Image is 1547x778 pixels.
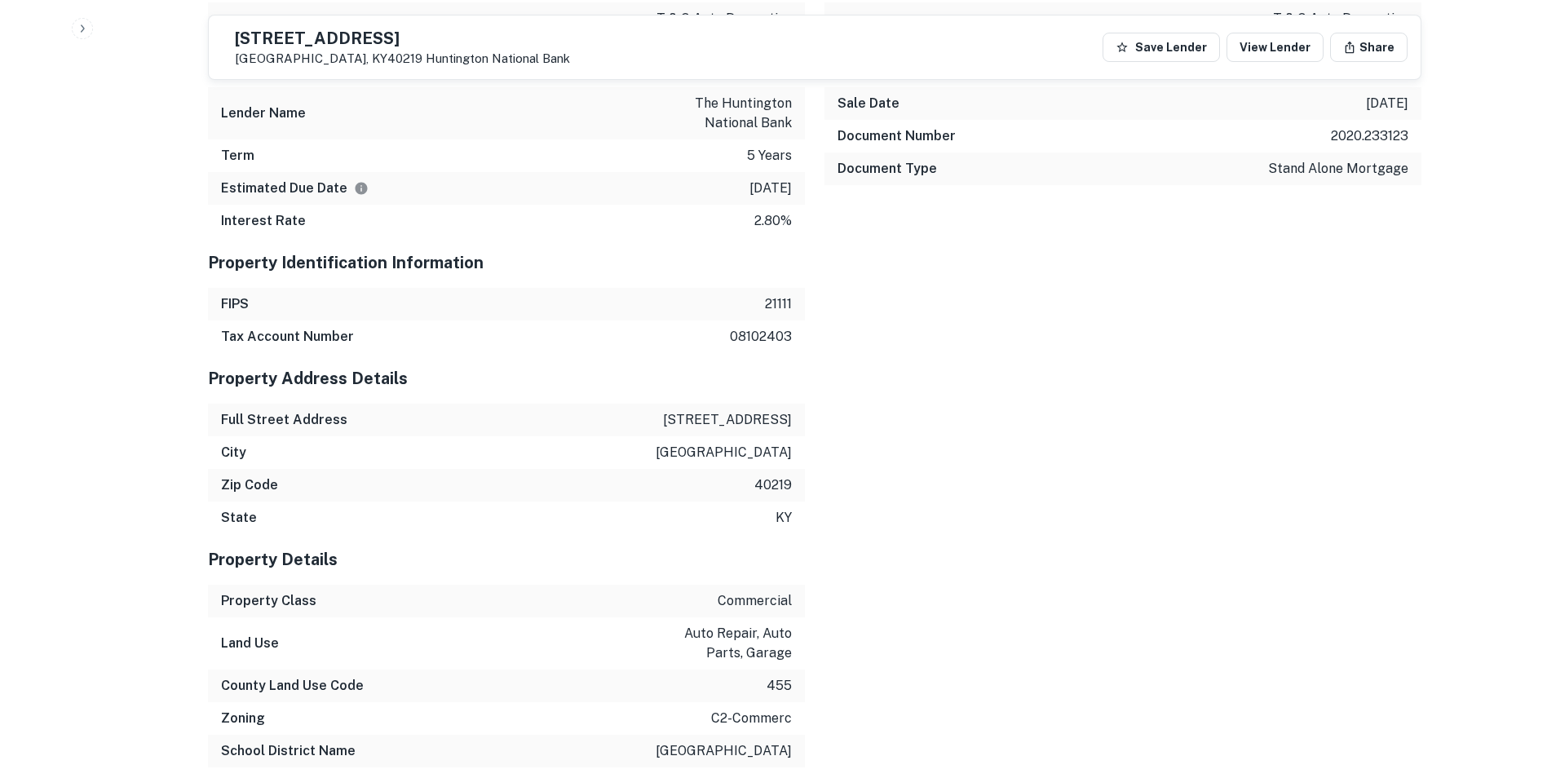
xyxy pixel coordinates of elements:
h6: Full Street Address [221,410,347,430]
h6: Interest Rate [221,211,306,231]
p: [DATE] [1366,94,1408,113]
h6: Estimated Due Date [221,179,369,198]
iframe: Chat Widget [1465,648,1547,726]
a: Huntington National Bank [426,51,570,65]
p: 455 [767,676,792,696]
h6: City [221,443,246,462]
h5: Property Address Details [208,366,805,391]
h6: Land Use [221,634,279,653]
h6: School District Name [221,741,356,761]
p: 40219 [754,475,792,495]
p: c2-commerc [711,709,792,728]
p: 2020.233123 [1331,126,1408,146]
h5: [STREET_ADDRESS] [235,30,570,46]
h6: Document Number [838,126,956,146]
p: stand alone mortgage [1268,159,1408,179]
h6: FIPS [221,294,249,314]
p: 2.80% [754,211,792,231]
p: [GEOGRAPHIC_DATA] [656,443,792,462]
p: the huntington national bank [645,94,792,133]
h6: Tax Account Number [221,327,354,347]
p: auto repair, auto parts, garage [645,624,792,663]
p: [GEOGRAPHIC_DATA], KY40219 [235,51,570,66]
p: 21111 [765,294,792,314]
p: 08102403 [730,327,792,347]
p: commercial [718,591,792,611]
p: [GEOGRAPHIC_DATA] [656,741,792,761]
button: Share [1330,33,1408,62]
h6: Sale Date [838,94,899,113]
h6: Document Type [838,159,937,179]
p: 5 years [747,146,792,166]
h5: Property Details [208,547,805,572]
button: Save Lender [1103,33,1220,62]
h6: Term [221,146,254,166]
h6: Lender Name [221,104,306,123]
p: t & c auto properties llc [645,9,792,48]
h6: County Land Use Code [221,676,364,696]
h6: Zip Code [221,475,278,495]
p: t & c auto properties llc [1262,9,1408,48]
h6: State [221,508,257,528]
a: View Lender [1227,33,1324,62]
h6: Property Class [221,591,316,611]
p: [DATE] [749,179,792,198]
svg: Estimate is based on a standard schedule for this type of loan. [354,181,369,196]
p: ky [776,508,792,528]
p: [STREET_ADDRESS] [663,410,792,430]
h6: Zoning [221,709,265,728]
h5: Property Identification Information [208,250,805,275]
